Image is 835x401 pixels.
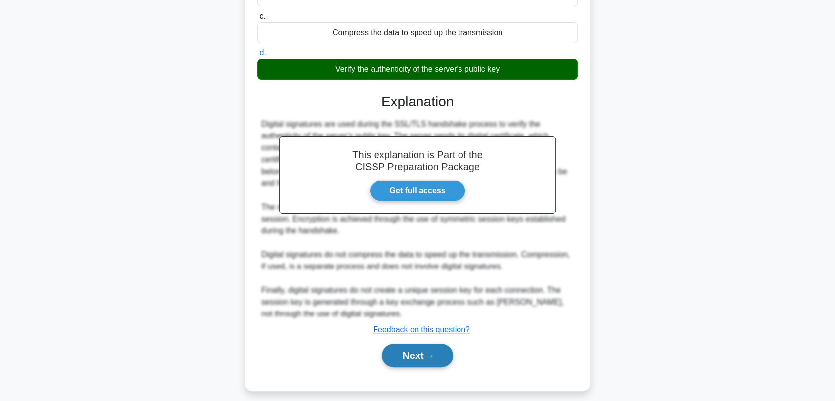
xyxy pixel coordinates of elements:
[370,180,466,201] a: Get full access
[263,93,572,110] h3: Explanation
[257,59,578,80] div: Verify the authenticity of the server's public key
[259,12,265,20] span: c.
[382,344,453,367] button: Next
[373,325,470,334] a: Feedback on this question?
[259,48,266,57] span: d.
[261,118,574,320] div: Digital signatures are used during the SSL/TLS handshake process to verify the authenticity of th...
[257,22,578,43] div: Compress the data to speed up the transmission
